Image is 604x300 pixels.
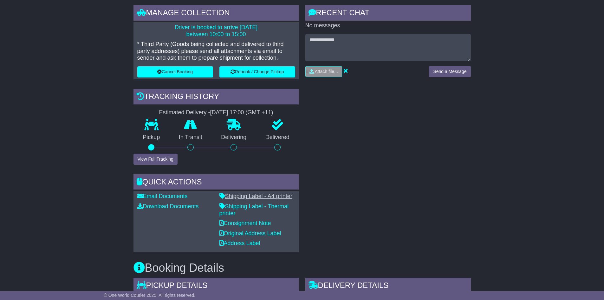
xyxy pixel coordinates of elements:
div: Quick Actions [133,174,299,191]
button: Cancel Booking [137,66,213,77]
p: Driver is booked to arrive [DATE] between 10:00 to 15:00 [137,24,295,38]
p: Delivered [256,134,299,141]
div: [DATE] 17:00 (GMT +11) [210,109,273,116]
p: No messages [305,22,471,29]
p: * Third Party (Goods being collected and delivered to third party addresses) please send all atta... [137,41,295,62]
p: In Transit [169,134,212,141]
a: Download Documents [137,203,199,210]
button: Send a Message [429,66,471,77]
div: Pickup Details [133,278,299,295]
a: Email Documents [137,193,188,199]
button: Rebook / Change Pickup [219,66,295,77]
div: RECENT CHAT [305,5,471,22]
a: Consignment Note [219,220,271,226]
button: View Full Tracking [133,154,178,165]
a: Shipping Label - Thermal printer [219,203,289,217]
div: Delivery Details [305,278,471,295]
span: © One World Courier 2025. All rights reserved. [104,293,196,298]
div: Manage collection [133,5,299,22]
div: Estimated Delivery - [133,109,299,116]
div: Tracking history [133,89,299,106]
a: Original Address Label [219,230,281,237]
p: Delivering [212,134,256,141]
p: Pickup [133,134,170,141]
a: Address Label [219,240,260,246]
h3: Booking Details [133,262,471,274]
a: Shipping Label - A4 printer [219,193,292,199]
